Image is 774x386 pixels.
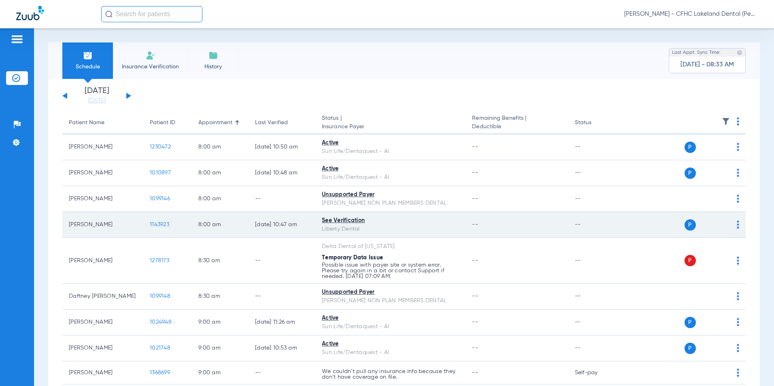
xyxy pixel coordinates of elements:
[472,222,478,227] span: --
[737,117,739,125] img: group-dot-blue.svg
[69,119,137,127] div: Patient Name
[472,293,478,299] span: --
[62,134,143,160] td: [PERSON_NAME]
[685,343,696,354] span: P
[62,212,143,238] td: [PERSON_NAME]
[322,191,459,199] div: Unsupported Payer
[685,255,696,266] span: P
[680,61,734,69] span: [DATE] - 08:33 AM
[322,123,459,131] span: Insurance Payer
[568,186,623,212] td: --
[322,314,459,322] div: Active
[150,119,185,127] div: Patient ID
[192,212,249,238] td: 8:00 AM
[322,242,459,251] div: Delta Dental of [US_STATE]
[737,50,742,55] img: last sync help info
[568,335,623,361] td: --
[249,186,315,212] td: --
[249,284,315,310] td: --
[322,165,459,173] div: Active
[472,170,478,176] span: --
[472,123,561,131] span: Deductible
[672,49,721,57] span: Last Appt. Sync Time:
[685,168,696,179] span: P
[737,143,739,151] img: group-dot-blue.svg
[192,186,249,212] td: 8:00 AM
[62,186,143,212] td: [PERSON_NAME]
[83,51,93,60] img: Schedule
[568,112,623,134] th: Status
[472,319,478,325] span: --
[472,196,478,201] span: --
[322,297,459,305] div: [PERSON_NAME] NON PLAN MEMBERS DENTAL
[249,134,315,160] td: [DATE] 10:50 AM
[472,370,478,375] span: --
[150,370,170,375] span: 1368699
[322,348,459,357] div: Sun Life/Dentaquest - AI
[249,335,315,361] td: [DATE] 10:53 AM
[101,6,202,22] input: Search for patients
[150,196,170,201] span: 1099146
[322,216,459,225] div: See Verification
[62,361,143,384] td: [PERSON_NAME]
[322,255,383,261] span: Temporary Data Issue
[150,119,175,127] div: Patient ID
[146,51,155,60] img: Manual Insurance Verification
[62,160,143,186] td: [PERSON_NAME]
[737,257,739,265] img: group-dot-blue.svg
[568,310,623,335] td: --
[62,238,143,284] td: [PERSON_NAME]
[737,344,739,352] img: group-dot-blue.svg
[322,322,459,331] div: Sun Life/Dentaquest - AI
[150,222,169,227] span: 1143923
[150,293,170,299] span: 1099148
[322,225,459,233] div: Liberty Dental
[685,317,696,328] span: P
[322,288,459,297] div: Unsupported Payer
[62,335,143,361] td: [PERSON_NAME]
[68,63,107,71] span: Schedule
[322,262,459,279] p: Possible issue with payer site or system error. Please try again in a bit or contact Support if n...
[192,160,249,186] td: 8:00 AM
[568,361,623,384] td: Self-pay
[315,112,466,134] th: Status |
[72,97,121,105] a: [DATE]
[249,238,315,284] td: --
[208,51,218,60] img: History
[16,6,44,20] img: Zuub Logo
[249,212,315,238] td: [DATE] 10:47 AM
[568,212,623,238] td: --
[69,119,104,127] div: Patient Name
[568,134,623,160] td: --
[568,238,623,284] td: --
[198,119,242,127] div: Appointment
[472,345,478,351] span: --
[150,144,171,150] span: 1230472
[737,221,739,229] img: group-dot-blue.svg
[322,340,459,348] div: Active
[255,119,309,127] div: Last Verified
[568,284,623,310] td: --
[62,284,143,310] td: Daftney [PERSON_NAME]
[249,361,315,384] td: --
[568,160,623,186] td: --
[150,170,171,176] span: 1010897
[685,142,696,153] span: P
[737,169,739,177] img: group-dot-blue.svg
[11,34,23,44] img: hamburger-icon
[472,258,478,263] span: --
[192,134,249,160] td: 8:00 AM
[198,119,232,127] div: Appointment
[322,147,459,156] div: Sun Life/Dentaquest - AI
[192,238,249,284] td: 8:30 AM
[192,284,249,310] td: 8:30 AM
[255,119,288,127] div: Last Verified
[192,335,249,361] td: 9:00 AM
[150,319,172,325] span: 1024948
[62,310,143,335] td: [PERSON_NAME]
[192,310,249,335] td: 9:00 AM
[322,199,459,208] div: [PERSON_NAME] NON PLAN MEMBERS DENTAL
[722,117,730,125] img: filter.svg
[119,63,182,71] span: Insurance Verification
[737,195,739,203] img: group-dot-blue.svg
